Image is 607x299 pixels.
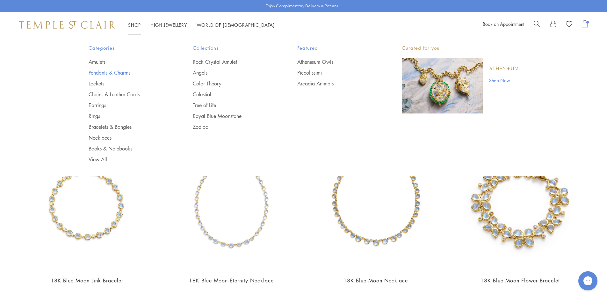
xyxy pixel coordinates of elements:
[343,277,408,284] a: 18K Blue Moon Necklace
[128,22,141,28] a: ShopShop
[89,80,168,87] a: Lockets
[297,58,376,65] a: Athenæum Owls
[89,69,168,76] a: Pendants & Charms
[193,58,272,65] a: Rock Crystal Amulet
[454,139,586,271] img: 18K Blue Moon Flower Bracelet
[266,3,338,9] p: Enjoy Complimentary Delivery & Returns
[189,277,274,284] a: 18K Blue Moon Eternity Necklace
[481,277,560,284] a: 18K Blue Moon Flower Bracelet
[89,44,168,52] span: Categories
[128,21,275,29] nav: Main navigation
[193,113,272,120] a: Royal Blue Moonstone
[89,91,168,98] a: Chains & Leather Cords
[193,69,272,76] a: Angels
[310,139,442,271] img: 18K Blue Moon Necklace
[89,113,168,120] a: Rings
[193,44,272,52] span: Collections
[575,269,601,293] iframe: Gorgias live chat messenger
[89,156,168,163] a: View All
[21,139,153,271] img: 18K Blue Moon Link Bracelet
[193,102,272,109] a: Tree of Life
[534,20,540,30] a: Search
[89,102,168,109] a: Earrings
[197,22,275,28] a: World of [DEMOGRAPHIC_DATA]World of [DEMOGRAPHIC_DATA]
[566,20,572,30] a: View Wishlist
[193,91,272,98] a: Celestial
[483,21,524,27] a: Book an Appointment
[297,69,376,76] a: Piccolissimi
[165,139,297,271] img: N14145-BMOVGR18
[89,123,168,130] a: Bracelets & Bangles
[193,80,272,87] a: Color Theory
[489,77,519,84] a: Shop Now
[150,22,187,28] a: High JewelleryHigh Jewellery
[89,134,168,141] a: Necklaces
[402,44,519,52] p: Curated for you
[297,80,376,87] a: Arcadia Animals
[19,21,115,29] img: Temple St. Clair
[582,20,588,30] a: Open Shopping Bag
[89,58,168,65] a: Amulets
[51,277,123,284] a: 18K Blue Moon Link Bracelet
[297,44,376,52] span: Featured
[489,65,519,72] a: Athenæum
[193,123,272,130] a: Zodiac
[89,145,168,152] a: Books & Notebooks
